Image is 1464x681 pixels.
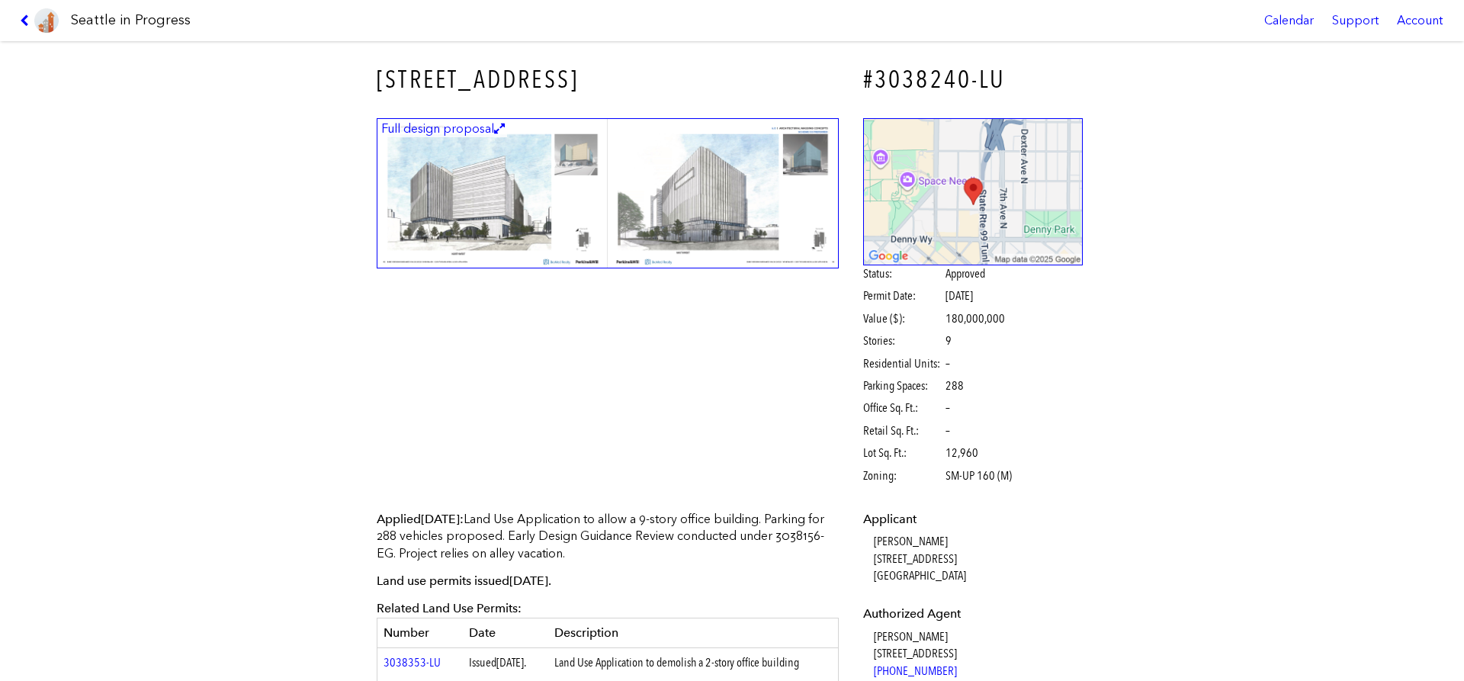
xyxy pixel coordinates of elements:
[863,63,1084,97] h4: #3038240-LU
[863,118,1084,265] img: staticmap
[496,655,524,670] span: [DATE]
[509,573,548,588] span: [DATE]
[863,287,943,304] span: Permit Date:
[863,355,943,372] span: Residential Units:
[34,8,59,33] img: favicon-96x96.png
[945,400,950,416] span: –
[863,400,943,416] span: Office Sq. Ft.:
[863,445,943,461] span: Lot Sq. Ft.:
[945,288,973,303] span: [DATE]
[863,332,943,349] span: Stories:
[377,618,463,647] th: Number
[945,310,1005,327] span: 180,000,000
[463,648,548,678] td: Issued .
[874,533,1084,584] dd: [PERSON_NAME] [STREET_ADDRESS] [GEOGRAPHIC_DATA]
[377,511,839,562] p: Land Use Application to allow a 9-story office building. Parking for 288 vehicles proposed. Early...
[945,422,950,439] span: –
[548,648,839,678] td: Land Use Application to demolish a 2-story office building
[945,332,952,349] span: 9
[71,11,191,30] h1: Seattle in Progress
[945,355,950,372] span: –
[384,655,441,670] a: 3038353-LU
[377,118,839,268] img: 27.jpg
[377,512,464,526] span: Applied :
[863,422,943,439] span: Retail Sq. Ft.:
[463,618,548,647] th: Date
[863,511,1084,528] dt: Applicant
[945,445,978,461] span: 12,960
[874,663,957,678] a: [PHONE_NUMBER]
[377,601,522,615] span: Related Land Use Permits:
[945,377,964,394] span: 288
[548,618,839,647] th: Description
[945,467,1012,484] span: SM-UP 160 (M)
[863,377,943,394] span: Parking Spaces:
[945,265,985,282] span: Approved
[863,265,943,282] span: Status:
[863,606,1084,622] dt: Authorized Agent
[863,467,943,484] span: Zoning:
[377,63,839,97] h3: [STREET_ADDRESS]
[421,512,460,526] span: [DATE]
[379,120,507,137] figcaption: Full design proposal
[863,310,943,327] span: Value ($):
[377,573,839,589] p: Land use permits issued .
[377,118,839,268] a: Full design proposal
